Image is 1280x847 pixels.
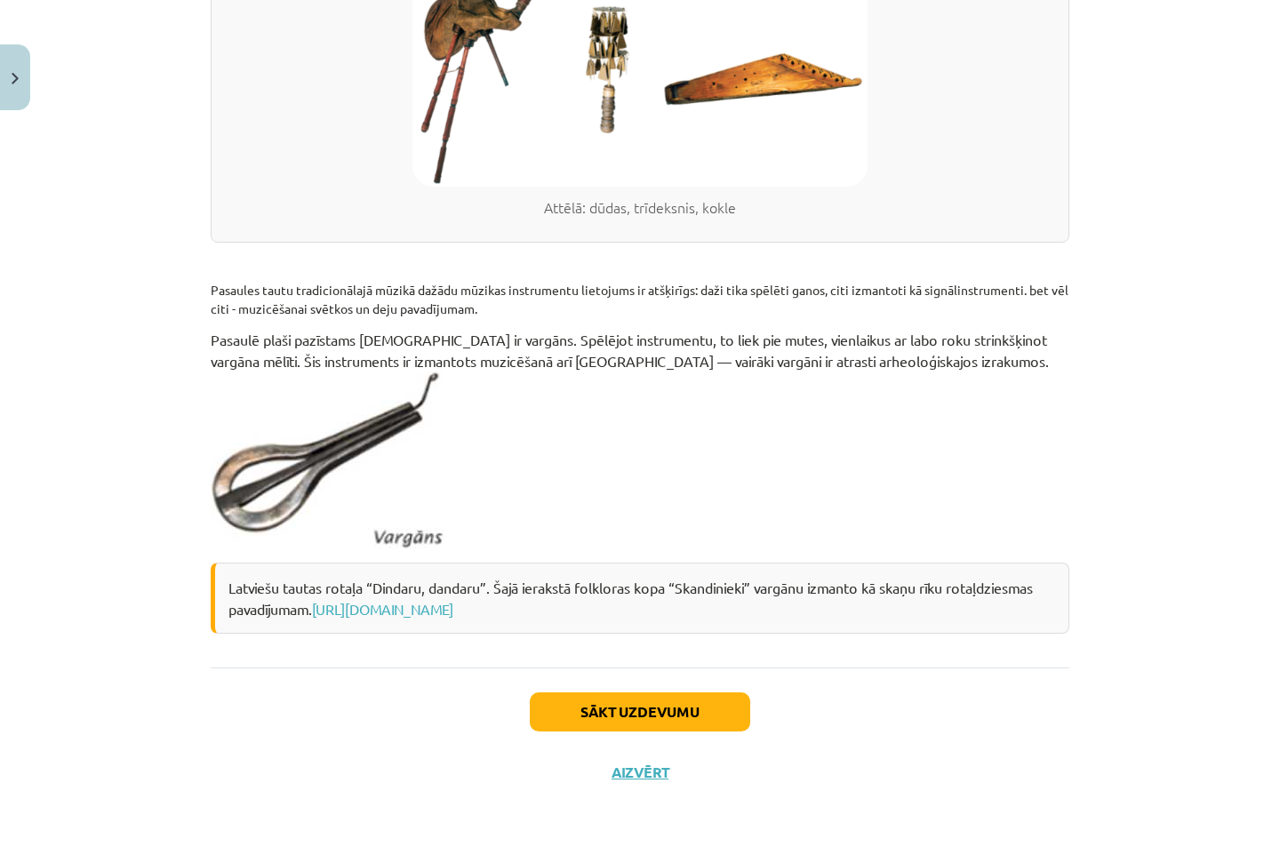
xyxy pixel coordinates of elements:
[530,692,750,731] button: Sākt uzdevumu
[225,197,1055,218] figcaption: Attēlā: dūdas, trīdeksnis, kokle
[211,329,1069,372] p: Pasaulē plaši pazīstams [DEMOGRAPHIC_DATA] ir vargāns. Spēlējot instrumentu, to liek pie mutes, v...
[12,73,19,84] img: icon-close-lesson-0947bae3869378f0d4975bcd49f059093ad1ed9edebbc8119c70593378902aed.svg
[606,763,674,781] button: Aizvērt
[312,600,453,618] a: [URL][DOMAIN_NAME]
[211,563,1069,634] div: Latviešu tautas rotaļa “Dindaru, dandaru”. Šajā ierakstā folkloras kopa “Skandinieki” vargānu izm...
[211,281,1069,318] p: Pasaules tautu tradicionālajā mūzikā dažādu mūzikas instrumentu lietojums ir atšķirīgs: daži tika...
